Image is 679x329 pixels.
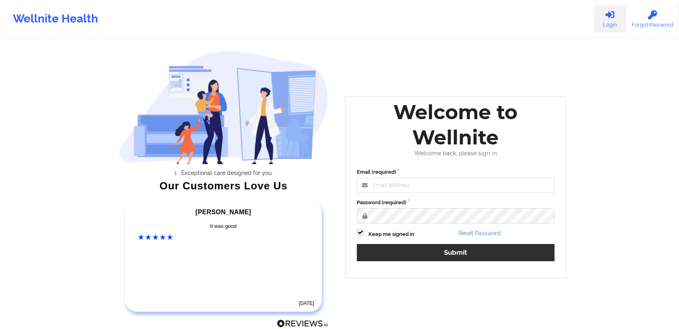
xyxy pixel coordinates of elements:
button: Submit [357,244,554,261]
label: Keep me signed in [368,230,414,238]
label: Password (required) [357,199,554,207]
a: Forgot Password [626,6,679,32]
label: Email (required) [357,168,554,176]
div: It was good [138,222,309,230]
div: Our Customers Love Us [119,182,329,190]
div: Welcome to Wellnite [351,100,560,150]
img: wellnite-auth-hero_200.c722682e.png [119,51,329,164]
div: Welcome back, please sign in [351,150,560,157]
li: Exceptional care designed for you. [126,170,328,176]
time: [DATE] [299,301,314,306]
span: [PERSON_NAME] [196,209,251,215]
img: Reviews.io Logo [277,319,328,328]
input: Email address [357,178,554,193]
a: Login [594,6,626,32]
a: Reset Password [458,230,501,236]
